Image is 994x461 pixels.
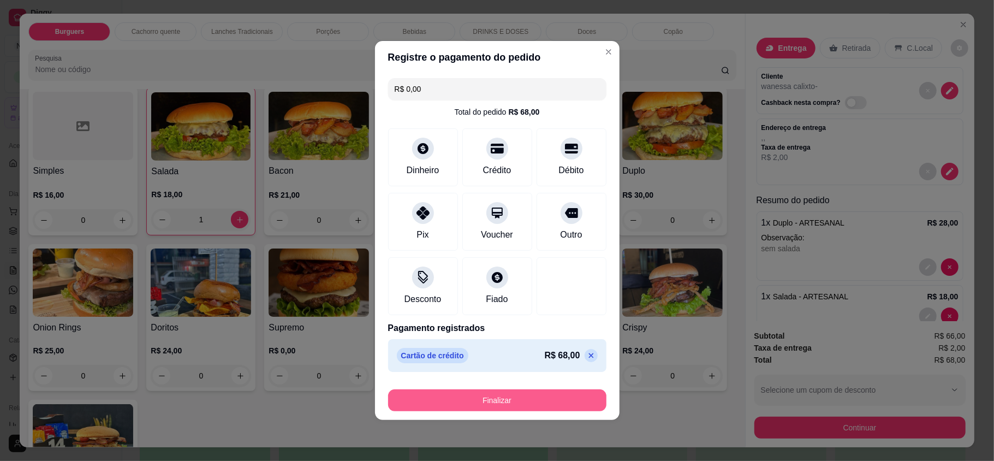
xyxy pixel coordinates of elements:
div: Pix [416,228,428,241]
div: R$ 68,00 [509,107,540,117]
div: Outro [560,228,582,241]
header: Registre o pagamento do pedido [375,41,620,74]
div: Débito [558,164,584,177]
div: Fiado [486,293,508,306]
p: Pagamento registrados [388,322,606,335]
div: Dinheiro [407,164,439,177]
div: Voucher [481,228,513,241]
button: Finalizar [388,389,606,411]
div: Total do pedido [455,107,540,117]
input: Ex.: hambúrguer de cordeiro [395,78,600,100]
div: Desconto [404,293,442,306]
button: Close [600,43,617,61]
p: R$ 68,00 [545,349,580,362]
p: Cartão de crédito [397,348,468,363]
div: Crédito [483,164,511,177]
